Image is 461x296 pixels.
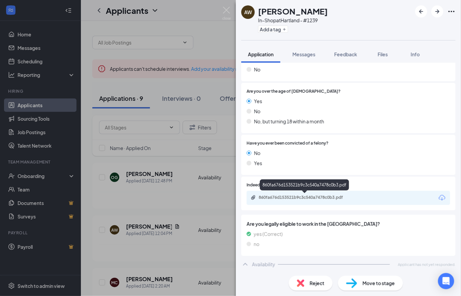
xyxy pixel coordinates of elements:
[254,230,283,238] span: yes (Correct)
[438,273,454,289] div: Open Intercom Messenger
[258,26,288,33] button: PlusAdd a tag
[260,179,349,190] div: 860fa676d153521b9c3c540a7478c0b3.pdf
[247,182,276,188] span: Indeed Resume
[378,51,388,57] span: Files
[282,27,286,31] svg: Plus
[252,261,275,268] div: Availability
[258,17,328,24] div: In-Shop at Hartland - #1239
[254,108,260,115] span: No
[254,66,260,73] span: No
[247,140,329,147] span: Have you ever been convicted of a felony?
[258,5,328,17] h1: [PERSON_NAME]
[241,260,249,268] svg: ChevronUp
[259,195,353,200] div: 860fa676d153521b9c3c540a7478c0b3.pdf
[417,7,425,16] svg: ArrowLeftNew
[398,262,456,267] span: Applicant has not yet responded.
[254,97,262,105] span: Yes
[248,51,274,57] span: Application
[254,118,324,125] span: No, but turning 18 within a month
[254,159,262,167] span: Yes
[254,149,260,157] span: No
[438,194,446,202] svg: Download
[293,51,315,57] span: Messages
[431,5,443,18] button: ArrowRight
[363,279,395,287] span: Move to stage
[247,88,341,95] span: Are you over the age of [DEMOGRAPHIC_DATA]?
[334,51,357,57] span: Feedback
[310,279,325,287] span: Reject
[433,7,441,16] svg: ArrowRight
[448,7,456,16] svg: Ellipses
[247,220,450,228] span: Are you legally eligible to work in the [GEOGRAPHIC_DATA]?
[411,51,420,57] span: Info
[415,5,427,18] button: ArrowLeftNew
[244,9,252,16] div: AW
[254,240,259,248] span: no
[251,195,360,201] a: Paperclip860fa676d153521b9c3c540a7478c0b3.pdf
[251,195,256,200] svg: Paperclip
